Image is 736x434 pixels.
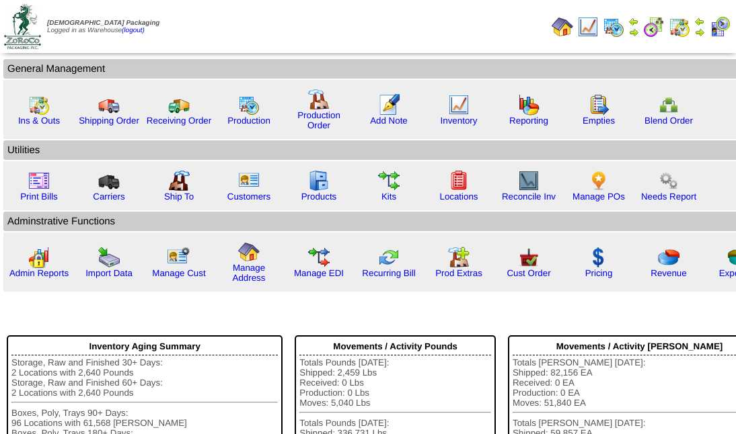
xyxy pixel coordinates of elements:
img: cust_order.png [518,247,540,268]
img: reconcile.gif [378,247,400,268]
img: import.gif [98,247,120,268]
a: Recurring Bill [362,268,415,278]
a: Manage EDI [294,268,344,278]
img: line_graph.gif [577,16,599,38]
img: home.gif [552,16,573,38]
img: truck3.gif [98,170,120,191]
a: Production [227,116,270,126]
img: arrowleft.gif [628,16,639,27]
a: Needs Report [641,191,696,202]
a: Inventory [441,116,478,126]
img: truck.gif [98,94,120,116]
img: network.png [658,94,679,116]
a: Empties [583,116,615,126]
img: invoice2.gif [28,170,50,191]
img: dollar.gif [588,247,610,268]
img: cabinet.gif [308,170,330,191]
div: Inventory Aging Summary [11,338,278,355]
img: truck2.gif [168,94,190,116]
img: calendarinout.gif [28,94,50,116]
a: Prod Extras [435,268,482,278]
img: workorder.gif [588,94,610,116]
img: edi.gif [308,247,330,268]
img: workflow.png [658,170,679,191]
img: factory2.gif [168,170,190,191]
img: graph2.png [28,247,50,268]
img: home.gif [238,241,260,263]
a: Kits [381,191,396,202]
img: locations.gif [448,170,470,191]
img: calendarprod.gif [603,16,624,38]
img: calendarprod.gif [238,94,260,116]
img: calendarinout.gif [669,16,690,38]
img: po.png [588,170,610,191]
div: Movements / Activity Pounds [299,338,491,355]
img: zoroco-logo-small.webp [4,4,41,49]
img: arrowleft.gif [694,16,705,27]
a: Products [301,191,337,202]
a: Manage Address [233,263,266,283]
img: managecust.png [167,247,192,268]
span: [DEMOGRAPHIC_DATA] Packaging [47,19,159,27]
a: Ins & Outs [18,116,60,126]
a: Carriers [93,191,124,202]
a: Locations [439,191,478,202]
img: customers.gif [238,170,260,191]
a: Manage Cust [152,268,205,278]
img: calendarblend.gif [643,16,665,38]
a: Revenue [651,268,686,278]
img: line_graph.gif [448,94,470,116]
img: calendarcustomer.gif [709,16,731,38]
a: Customers [227,191,270,202]
img: arrowright.gif [628,27,639,38]
a: Admin Reports [9,268,69,278]
a: Print Bills [20,191,58,202]
a: Ship To [164,191,194,202]
img: arrowright.gif [694,27,705,38]
a: (logout) [122,27,145,34]
a: Cust Order [507,268,550,278]
img: prodextras.gif [448,247,470,268]
img: workflow.gif [378,170,400,191]
a: Manage POs [573,191,625,202]
span: Logged in as Warehouse [47,19,159,34]
img: pie_chart.png [658,247,679,268]
a: Import Data [85,268,133,278]
a: Pricing [585,268,613,278]
img: factory.gif [308,89,330,110]
a: Production Order [297,110,340,130]
img: orders.gif [378,94,400,116]
img: graph.gif [518,94,540,116]
a: Reconcile Inv [502,191,556,202]
a: Shipping Order [79,116,139,126]
img: line_graph2.gif [518,170,540,191]
a: Add Note [370,116,408,126]
a: Reporting [509,116,548,126]
a: Blend Order [645,116,693,126]
a: Receiving Order [147,116,211,126]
